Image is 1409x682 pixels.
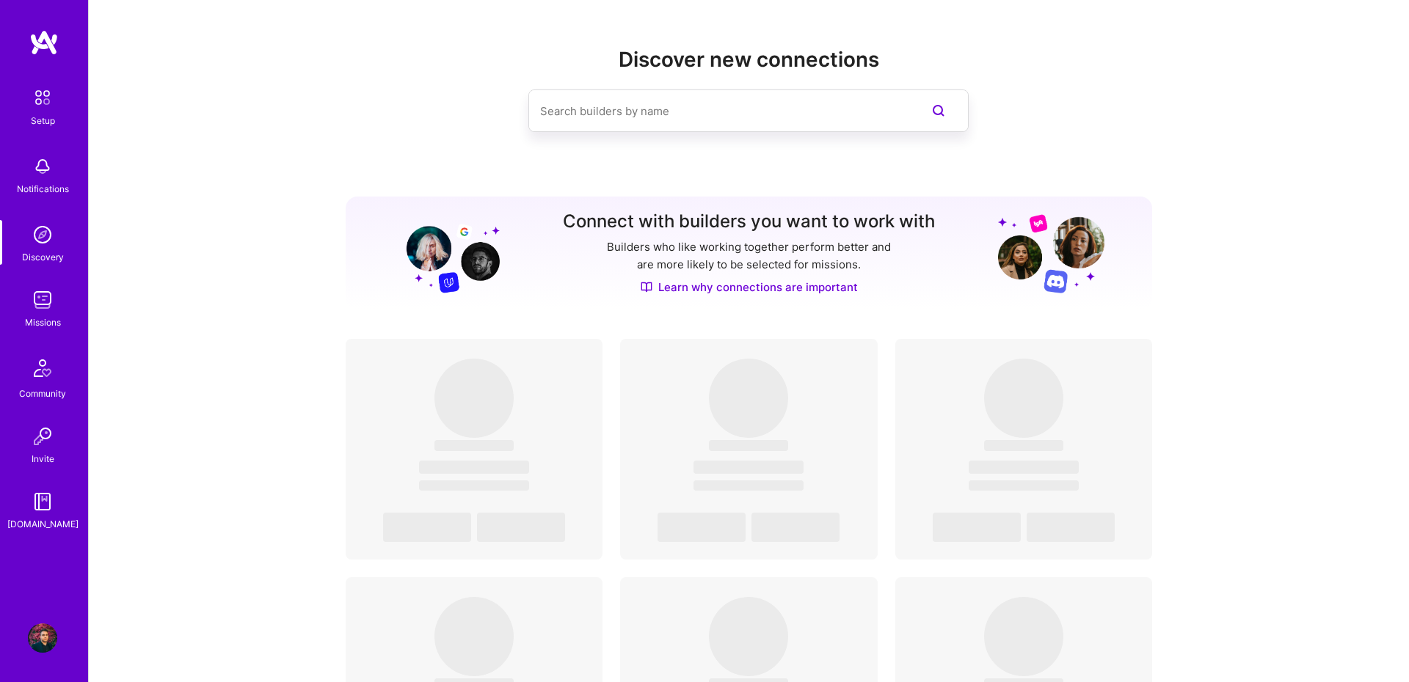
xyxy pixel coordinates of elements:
[1027,513,1115,542] span: ‌
[383,513,471,542] span: ‌
[563,211,935,232] h3: Connect with builders you want to work with
[419,461,529,474] span: ‌
[658,513,746,542] span: ‌
[31,113,55,128] div: Setup
[19,386,66,401] div: Community
[28,487,57,516] img: guide book
[24,623,61,653] a: User Avatar
[28,623,57,653] img: User Avatar
[22,249,64,265] div: Discovery
[32,451,54,466] div: Invite
[17,181,69,197] div: Notifications
[930,102,947,120] i: icon SearchPurple
[29,29,59,56] img: logo
[693,480,804,491] span: ‌
[984,440,1063,451] span: ‌
[969,480,1079,491] span: ‌
[25,351,60,386] img: Community
[346,48,1153,72] h2: Discover new connections
[434,359,514,438] span: ‌
[641,279,858,295] a: Learn why connections are important
[28,422,57,451] img: Invite
[709,359,788,438] span: ‌
[28,152,57,181] img: bell
[434,440,514,451] span: ‌
[7,516,79,532] div: [DOMAIN_NAME]
[27,82,58,113] img: setup
[984,597,1063,676] span: ‌
[28,220,57,249] img: discovery
[419,480,529,491] span: ‌
[969,461,1079,474] span: ‌
[477,513,565,542] span: ‌
[709,440,788,451] span: ‌
[998,213,1104,293] img: Grow your network
[709,597,788,676] span: ‌
[25,315,61,330] div: Missions
[434,597,514,676] span: ‌
[984,359,1063,438] span: ‌
[604,238,894,274] p: Builders who like working together perform better and are more likely to be selected for missions.
[933,513,1021,542] span: ‌
[28,285,57,315] img: teamwork
[693,461,804,474] span: ‌
[641,281,652,293] img: Discover
[393,213,500,293] img: Grow your network
[540,92,898,130] input: Search builders by name
[751,513,840,542] span: ‌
